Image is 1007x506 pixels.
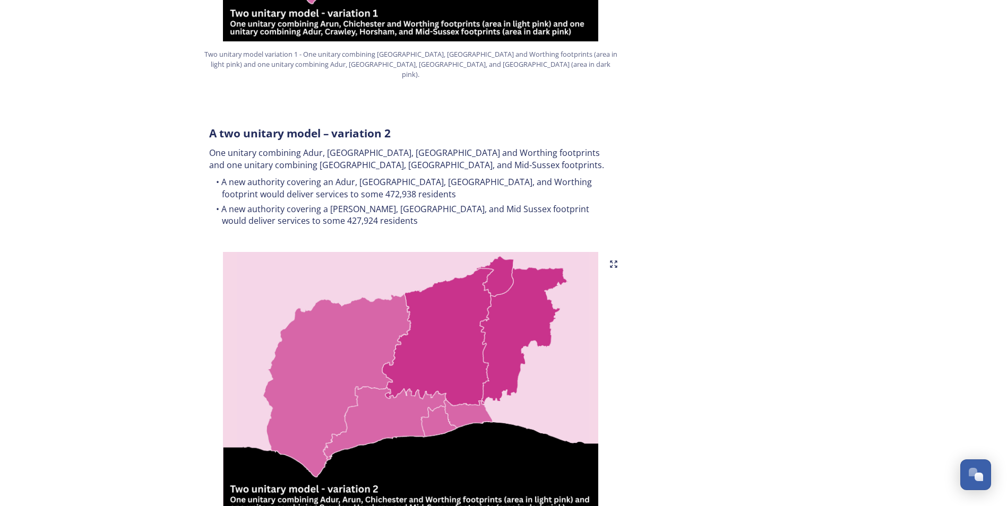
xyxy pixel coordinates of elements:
[209,147,613,171] p: One unitary combining Adur, [GEOGRAPHIC_DATA], [GEOGRAPHIC_DATA] and Worthing footprints and one ...
[209,203,613,227] li: A new authority covering a [PERSON_NAME], [GEOGRAPHIC_DATA], and Mid Sussex footprint would deliv...
[209,176,613,200] li: A new authority covering an Adur, [GEOGRAPHIC_DATA], [GEOGRAPHIC_DATA], and Worthing footprint wo...
[209,126,391,141] strong: A two unitary model – variation 2
[960,459,991,490] button: Open Chat
[204,49,618,80] span: Two unitary model variation 1 - One unitary combining [GEOGRAPHIC_DATA], [GEOGRAPHIC_DATA] and Wo...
